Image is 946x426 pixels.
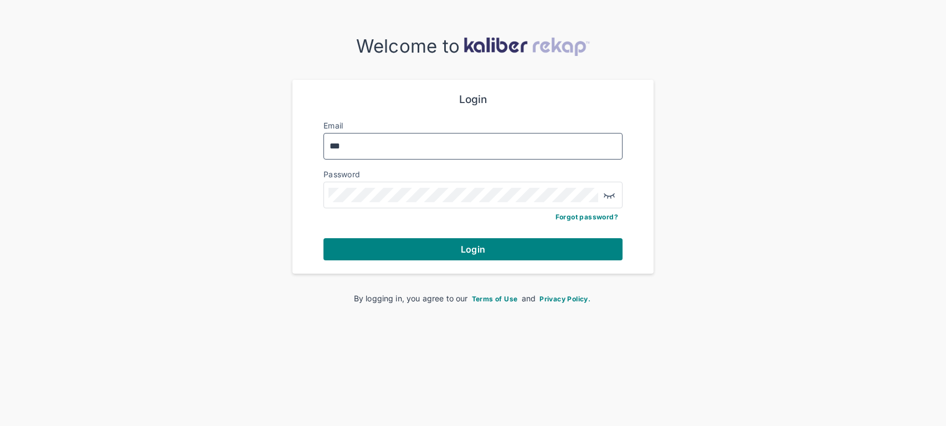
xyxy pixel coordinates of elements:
div: Login [323,93,623,106]
a: Forgot password? [556,213,618,221]
span: Privacy Policy. [539,295,590,303]
div: By logging in, you agree to our and [310,292,636,304]
a: Privacy Policy. [538,294,592,303]
label: Password [323,170,360,179]
span: Terms of Use [472,295,518,303]
a: Terms of Use [470,294,520,303]
button: Login [323,238,623,260]
img: eye-closed.fa43b6e4.svg [603,188,616,202]
span: Login [461,244,485,255]
label: Email [323,121,343,130]
img: kaliber-logo [464,37,590,56]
